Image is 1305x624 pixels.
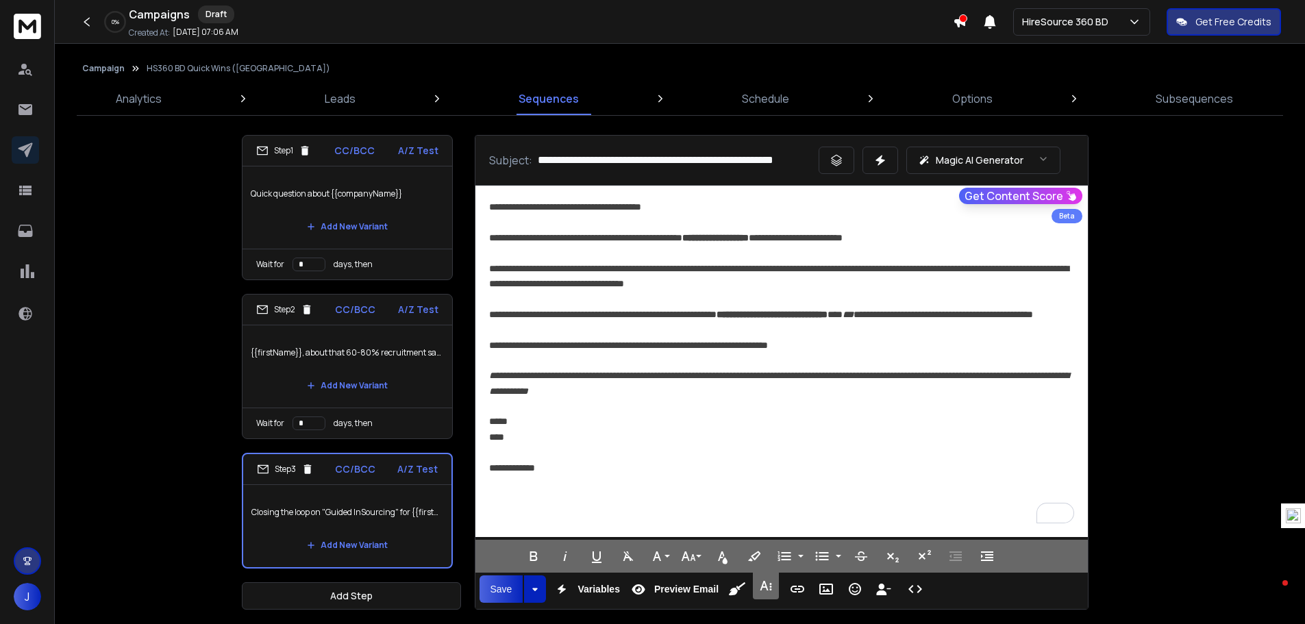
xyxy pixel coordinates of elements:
[256,259,284,270] p: Wait for
[398,303,438,316] p: A/Z Test
[943,542,969,570] button: Decrease Indent (Ctrl+[)
[944,82,1001,115] a: Options
[251,493,443,532] p: Closing the loop on "Guided InSourcing" for {{firstName}}
[833,542,844,570] button: Unordered List
[1022,15,1114,29] p: HireSource 360 BD
[871,575,897,603] button: Insert Unsubscribe Link
[14,583,41,610] button: J
[397,462,438,476] p: A/Z Test
[198,5,234,23] div: Draft
[906,147,1060,174] button: Magic AI Generator
[480,575,523,603] button: Save
[902,575,928,603] button: Code View
[242,294,453,439] li: Step2CC/BCCA/Z Test{{firstName}}, about that 60-80% recruitment savings...Add New VariantWait for...
[813,575,839,603] button: Insert Image (Ctrl+P)
[936,153,1023,167] p: Magic AI Generator
[1156,90,1233,107] p: Subsequences
[1167,8,1281,36] button: Get Free Credits
[256,303,313,316] div: Step 2
[256,145,311,157] div: Step 1
[334,418,373,429] p: days, then
[256,418,284,429] p: Wait for
[809,542,835,570] button: Unordered List
[575,584,623,595] span: Variables
[296,372,399,399] button: Add New Variant
[108,82,170,115] a: Analytics
[116,90,162,107] p: Analytics
[316,82,364,115] a: Leads
[251,334,444,372] p: {{firstName}}, about that 60-80% recruitment savings...
[173,27,238,38] p: [DATE] 07:06 AM
[334,259,373,270] p: days, then
[911,542,937,570] button: Superscript
[475,186,1088,537] div: To enrich screen reader interactions, please activate Accessibility in Grammarly extension settings
[1255,577,1288,610] iframe: Intercom live chat
[795,542,806,570] button: Ordered List
[242,453,453,569] li: Step3CC/BCCA/Z TestClosing the loop on "Guided InSourcing" for {{firstName}}Add New Variant
[651,584,721,595] span: Preview Email
[129,27,170,38] p: Created At:
[251,175,444,213] p: Quick question about {{companyName}}
[848,542,874,570] button: Strikethrough (Ctrl+S)
[549,575,623,603] button: Variables
[519,90,579,107] p: Sequences
[784,575,810,603] button: Insert Link (Ctrl+K)
[625,575,721,603] button: Preview Email
[242,135,453,280] li: Step1CC/BCCA/Z TestQuick question about {{companyName}}Add New VariantWait fordays, then
[325,90,356,107] p: Leads
[842,575,868,603] button: Emoticons
[952,90,993,107] p: Options
[112,18,119,26] p: 0 %
[734,82,797,115] a: Schedule
[398,144,438,158] p: A/Z Test
[880,542,906,570] button: Subscript
[1195,15,1271,29] p: Get Free Credits
[335,303,375,316] p: CC/BCC
[959,188,1082,204] button: Get Content Score
[1052,209,1082,223] div: Beta
[489,152,532,169] p: Subject:
[510,82,587,115] a: Sequences
[742,90,789,107] p: Schedule
[974,542,1000,570] button: Increase Indent (Ctrl+])
[296,213,399,240] button: Add New Variant
[242,582,461,610] button: Add Step
[334,144,375,158] p: CC/BCC
[257,463,314,475] div: Step 3
[1147,82,1241,115] a: Subsequences
[129,6,190,23] h1: Campaigns
[335,462,375,476] p: CC/BCC
[82,63,125,74] button: Campaign
[771,542,797,570] button: Ordered List
[147,63,330,74] p: HS360 BD Quick Wins ([GEOGRAPHIC_DATA])
[296,532,399,559] button: Add New Variant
